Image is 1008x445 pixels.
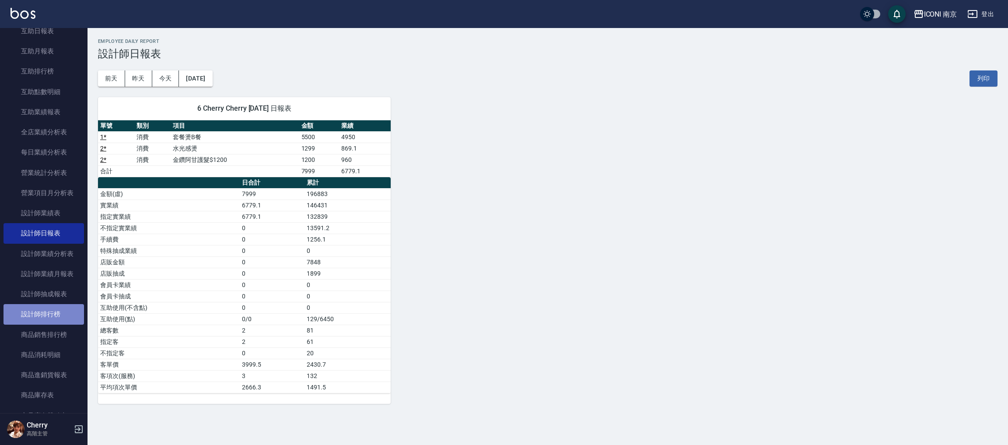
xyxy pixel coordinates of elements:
[27,430,71,438] p: 高階主管
[3,284,84,304] a: 設計師抽成報表
[3,122,84,142] a: 全店業績分析表
[152,70,179,87] button: 今天
[98,302,240,313] td: 互助使用(不含點)
[3,325,84,345] a: 商品銷售排行榜
[98,268,240,279] td: 店販抽成
[98,200,240,211] td: 實業績
[98,222,240,234] td: 不指定實業績
[134,120,171,132] th: 類別
[3,142,84,162] a: 每日業績分析表
[299,165,339,177] td: 7999
[304,268,391,279] td: 1899
[10,8,35,19] img: Logo
[240,291,304,302] td: 0
[240,188,304,200] td: 7999
[134,131,171,143] td: 消費
[304,313,391,325] td: 129/6450
[304,188,391,200] td: 196883
[98,313,240,325] td: 互助使用(點)
[98,382,240,393] td: 平均項次單價
[339,120,391,132] th: 業績
[171,131,299,143] td: 套餐燙B餐
[304,347,391,359] td: 20
[339,143,391,154] td: 869.1
[98,120,134,132] th: 單號
[98,211,240,222] td: 指定實業績
[240,245,304,256] td: 0
[240,234,304,245] td: 0
[304,245,391,256] td: 0
[98,70,125,87] button: 前天
[98,188,240,200] td: 金額(虛)
[98,234,240,245] td: 手續費
[299,143,339,154] td: 1299
[3,365,84,385] a: 商品進銷貨報表
[3,82,84,102] a: 互助點數明細
[3,244,84,264] a: 設計師業績分析表
[240,177,304,189] th: 日合計
[3,304,84,324] a: 設計師排行榜
[304,234,391,245] td: 1256.1
[171,120,299,132] th: 項目
[240,211,304,222] td: 6779.1
[171,154,299,165] td: 金鑽阿甘護髮$1200
[304,370,391,382] td: 132
[98,279,240,291] td: 會員卡業績
[98,165,134,177] td: 合計
[240,279,304,291] td: 0
[240,222,304,234] td: 0
[98,39,997,44] h2: Employee Daily Report
[304,359,391,370] td: 2430.7
[7,420,24,438] img: Person
[299,120,339,132] th: 金額
[98,120,391,177] table: a dense table
[179,70,212,87] button: [DATE]
[3,61,84,81] a: 互助排行榜
[240,336,304,347] td: 2
[98,177,391,393] table: a dense table
[3,223,84,243] a: 設計師日報表
[240,347,304,359] td: 0
[299,154,339,165] td: 1200
[240,313,304,325] td: 0/0
[98,347,240,359] td: 不指定客
[98,370,240,382] td: 客項次(服務)
[240,370,304,382] td: 3
[134,143,171,154] td: 消費
[339,154,391,165] td: 960
[98,256,240,268] td: 店販金額
[171,143,299,154] td: 水光感燙
[240,359,304,370] td: 3999.5
[3,345,84,365] a: 商品消耗明細
[240,325,304,336] td: 2
[3,203,84,223] a: 設計師業績表
[304,256,391,268] td: 7848
[98,325,240,336] td: 總客數
[304,291,391,302] td: 0
[304,325,391,336] td: 81
[304,382,391,393] td: 1491.5
[3,102,84,122] a: 互助業績報表
[240,302,304,313] td: 0
[3,163,84,183] a: 營業統計分析表
[964,6,997,22] button: 登出
[304,177,391,189] th: 累計
[240,382,304,393] td: 2666.3
[888,5,906,23] button: save
[969,70,997,87] button: 列印
[304,336,391,347] td: 61
[240,200,304,211] td: 6779.1
[27,421,71,430] h5: Cherry
[304,200,391,211] td: 146431
[98,245,240,256] td: 特殊抽成業績
[3,264,84,284] a: 設計師業績月報表
[3,406,84,426] a: 商品庫存盤點表
[108,104,380,113] span: 6 Cherry Cherry [DATE] 日報表
[339,131,391,143] td: 4950
[3,183,84,203] a: 營業項目月分析表
[98,48,997,60] h3: 設計師日報表
[304,211,391,222] td: 132839
[98,359,240,370] td: 客單價
[98,336,240,347] td: 指定客
[924,9,957,20] div: ICONI 南京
